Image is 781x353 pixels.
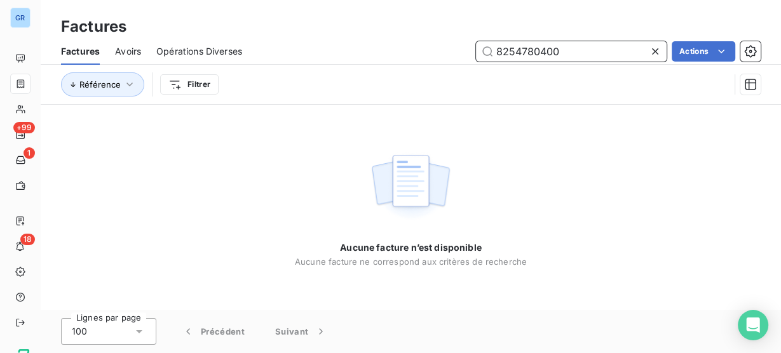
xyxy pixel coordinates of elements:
[295,256,527,267] span: Aucune facture ne correspond aux critères de recherche
[61,15,126,38] h3: Factures
[61,72,144,97] button: Référence
[72,325,87,338] span: 100
[476,41,667,62] input: Rechercher
[10,8,31,28] div: GR
[79,79,121,90] span: Référence
[20,234,35,245] span: 18
[156,45,242,58] span: Opérations Diverses
[340,241,482,254] span: Aucune facture n’est disponible
[672,41,735,62] button: Actions
[260,318,343,345] button: Suivant
[160,74,219,95] button: Filtrer
[13,122,35,133] span: +99
[24,147,35,159] span: 1
[61,45,100,58] span: Factures
[738,310,768,340] div: Open Intercom Messenger
[115,45,141,58] span: Avoirs
[166,318,260,345] button: Précédent
[370,148,451,227] img: empty state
